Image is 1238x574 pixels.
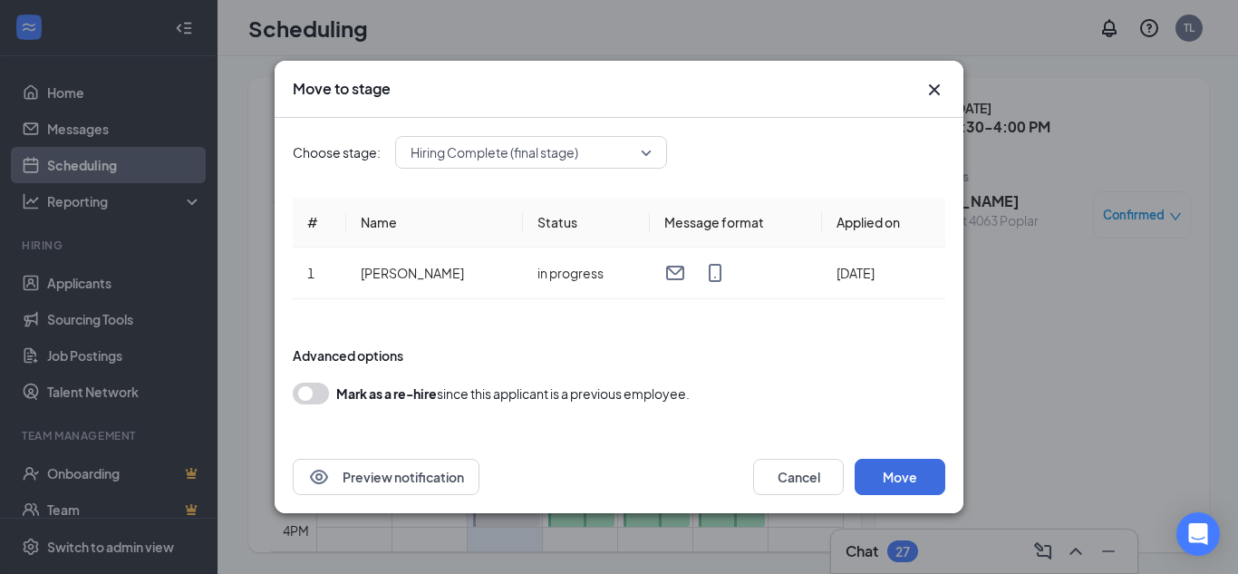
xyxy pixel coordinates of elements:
[346,248,523,299] td: [PERSON_NAME]
[293,198,346,248] th: #
[704,262,726,284] svg: MobileSms
[753,459,844,495] button: Cancel
[336,383,690,404] div: since this applicant is a previous employee.
[523,248,650,299] td: in progress
[411,139,578,166] span: Hiring Complete (final stage)
[293,459,479,495] button: EyePreview notification
[293,142,381,162] span: Choose stage:
[336,385,437,402] b: Mark as a re-hire
[650,198,822,248] th: Message format
[924,79,945,101] button: Close
[346,198,523,248] th: Name
[855,459,945,495] button: Move
[523,198,650,248] th: Status
[924,79,945,101] svg: Cross
[822,198,945,248] th: Applied on
[308,466,330,488] svg: Eye
[822,248,945,299] td: [DATE]
[293,79,391,99] h3: Move to stage
[1176,512,1220,556] div: Open Intercom Messenger
[307,265,314,281] span: 1
[293,346,945,365] div: Advanced options
[664,262,686,284] svg: Email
